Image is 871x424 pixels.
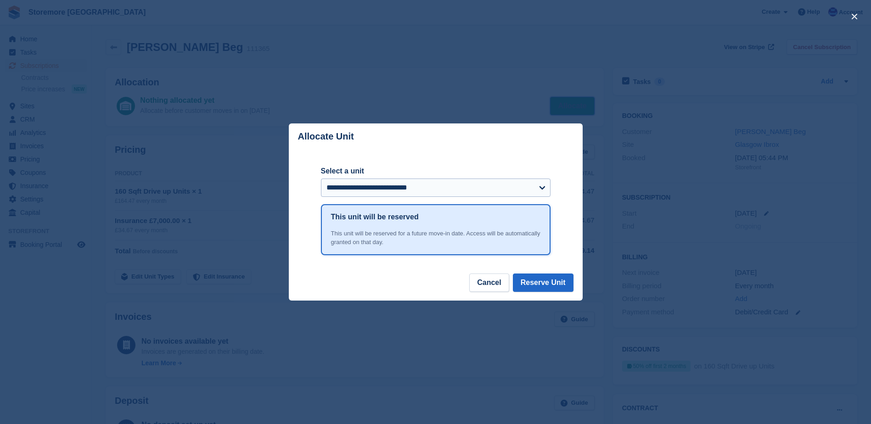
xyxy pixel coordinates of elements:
button: Reserve Unit [513,273,573,292]
div: This unit will be reserved for a future move-in date. Access will be automatically granted on tha... [331,229,540,247]
h1: This unit will be reserved [331,212,419,223]
label: Select a unit [321,166,551,177]
p: Allocate Unit [298,131,354,142]
button: Cancel [469,273,509,292]
button: close [847,9,862,24]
